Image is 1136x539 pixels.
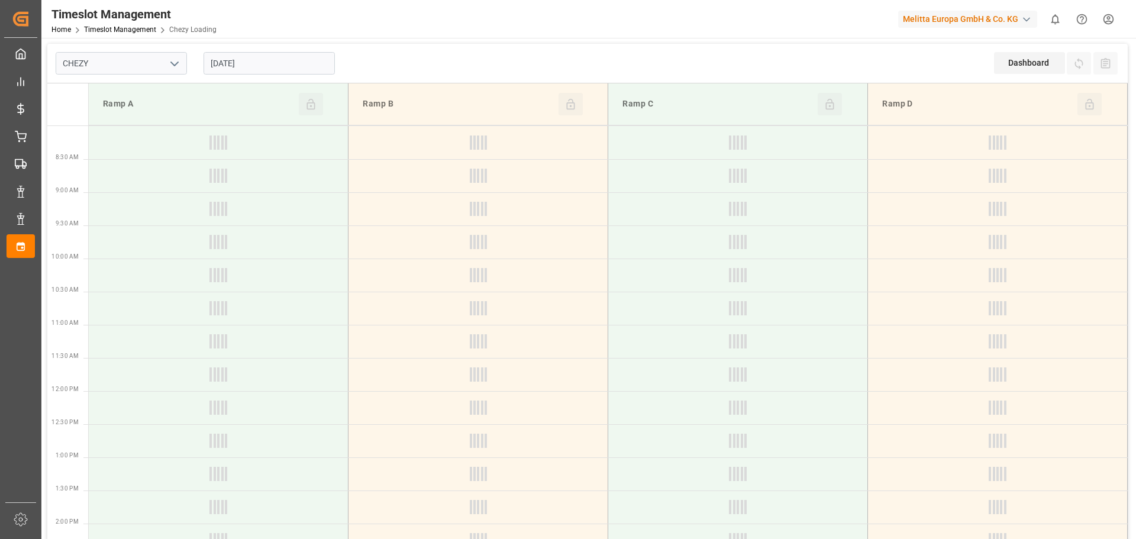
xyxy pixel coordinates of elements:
[994,52,1065,74] div: Dashboard
[877,93,1077,115] div: Ramp D
[84,25,156,34] a: Timeslot Management
[898,11,1037,28] div: Melitta Europa GmbH & Co. KG
[51,25,71,34] a: Home
[51,386,79,392] span: 12:00 PM
[1069,6,1095,33] button: Help Center
[98,93,299,115] div: Ramp A
[1042,6,1069,33] button: show 0 new notifications
[56,187,79,193] span: 9:00 AM
[51,353,79,359] span: 11:30 AM
[56,154,79,160] span: 8:30 AM
[51,419,79,425] span: 12:30 PM
[165,54,183,73] button: open menu
[898,8,1042,30] button: Melitta Europa GmbH & Co. KG
[618,93,818,115] div: Ramp C
[51,5,217,23] div: Timeslot Management
[56,452,79,459] span: 1:00 PM
[56,220,79,227] span: 9:30 AM
[51,253,79,260] span: 10:00 AM
[51,286,79,293] span: 10:30 AM
[358,93,558,115] div: Ramp B
[51,319,79,326] span: 11:00 AM
[56,52,187,75] input: Type to search/select
[56,485,79,492] span: 1:30 PM
[204,52,335,75] input: DD-MM-YYYY
[56,518,79,525] span: 2:00 PM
